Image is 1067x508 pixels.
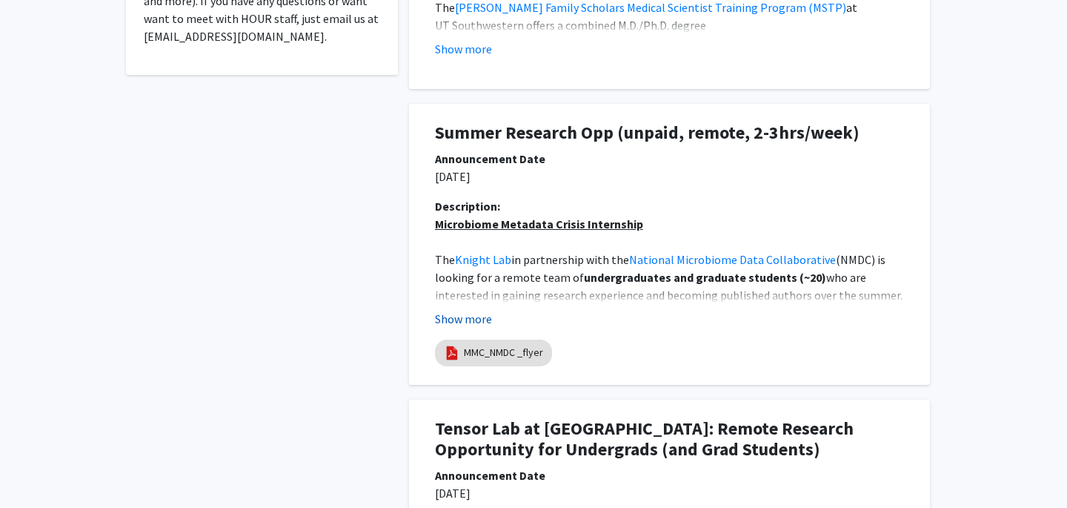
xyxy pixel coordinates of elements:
span: in partnership with the [511,252,629,267]
button: Show more [435,40,492,58]
div: Announcement Date [435,466,904,484]
a: National Microbiome Data Collaborative [629,252,836,267]
iframe: Chat [11,441,63,497]
u: Microbiome Metadata Crisis Internship [435,217,643,231]
span: The [435,252,455,267]
a: MMC_NMDC _flyer [464,345,543,360]
h1: Tensor Lab at [GEOGRAPHIC_DATA]: Remote Research Opportunity for Undergrads (and Grad Students) [435,418,904,461]
div: Description: [435,197,904,215]
a: Knight Lab [455,252,511,267]
p: [GEOGRAPHIC_DATA][US_STATE] [435,251,904,375]
p: [DATE] [435,484,904,502]
span: who are interested in gaining research experience and becoming published authors over the summer.... [435,270,905,320]
button: Show more [435,310,492,328]
img: pdf_icon.png [444,345,460,361]
p: [DATE] [435,168,904,185]
h1: Summer Research Opp (unpaid, remote, 2-3hrs/week) [435,122,904,144]
div: Announcement Date [435,150,904,168]
span: (NMDC) is looking for a remote team of [435,252,888,285]
strong: undergraduates and graduate students (~20) [584,270,826,285]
